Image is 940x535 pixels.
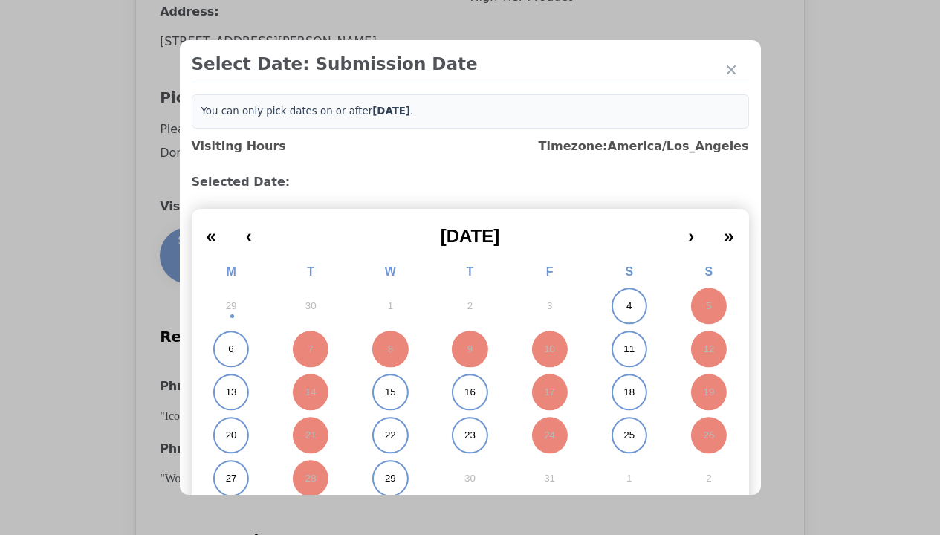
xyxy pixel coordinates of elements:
[510,328,589,371] button: October 10, 2025
[626,472,632,485] abbr: November 1, 2025
[430,328,510,371] button: October 9, 2025
[430,457,510,500] button: October 30, 2025
[430,371,510,414] button: October 16, 2025
[669,414,748,457] button: October 26, 2025
[192,285,271,328] button: September 29, 2025
[192,137,286,155] h3: Visiting Hours
[704,386,715,399] abbr: October 19, 2025
[441,226,500,246] span: [DATE]
[385,472,396,485] abbr: October 29, 2025
[351,371,430,414] button: October 15, 2025
[351,414,430,457] button: October 22, 2025
[192,371,271,414] button: October 13, 2025
[226,429,237,442] abbr: October 20, 2025
[626,299,632,313] abbr: October 4, 2025
[271,328,351,371] button: October 7, 2025
[226,472,237,485] abbr: October 27, 2025
[271,457,351,500] button: October 28, 2025
[464,429,476,442] abbr: October 23, 2025
[430,414,510,457] button: October 23, 2025
[308,343,314,356] abbr: October 7, 2025
[307,265,314,278] abbr: Tuesday
[231,215,267,247] button: ‹
[372,106,410,117] b: [DATE]
[192,173,749,191] h3: Selected Date:
[510,371,589,414] button: October 17, 2025
[673,215,709,247] button: ›
[192,457,271,500] button: October 27, 2025
[192,328,271,371] button: October 6, 2025
[706,472,711,485] abbr: November 2, 2025
[589,328,669,371] button: October 11, 2025
[271,371,351,414] button: October 14, 2025
[192,215,231,247] button: «
[192,414,271,457] button: October 20, 2025
[669,457,748,500] button: November 2, 2025
[669,285,748,328] button: October 5, 2025
[430,285,510,328] button: October 2, 2025
[510,285,589,328] button: October 3, 2025
[192,94,749,129] div: You can only pick dates on or after .
[589,371,669,414] button: October 18, 2025
[623,343,635,356] abbr: October 11, 2025
[271,285,351,328] button: September 30, 2025
[706,299,711,313] abbr: October 5, 2025
[271,414,351,457] button: October 21, 2025
[351,328,430,371] button: October 8, 2025
[544,386,555,399] abbr: October 17, 2025
[704,343,715,356] abbr: October 12, 2025
[544,343,555,356] abbr: October 10, 2025
[388,343,393,356] abbr: October 8, 2025
[467,299,473,313] abbr: October 2, 2025
[228,343,233,356] abbr: October 6, 2025
[388,299,393,313] abbr: October 1, 2025
[226,265,236,278] abbr: Monday
[305,299,317,313] abbr: September 30, 2025
[544,472,555,485] abbr: October 31, 2025
[385,265,396,278] abbr: Wednesday
[510,414,589,457] button: October 24, 2025
[669,371,748,414] button: October 19, 2025
[589,414,669,457] button: October 25, 2025
[669,328,748,371] button: October 12, 2025
[226,386,237,399] abbr: October 13, 2025
[623,429,635,442] abbr: October 25, 2025
[589,457,669,500] button: November 1, 2025
[351,457,430,500] button: October 29, 2025
[705,265,713,278] abbr: Sunday
[709,215,748,247] button: »
[305,472,317,485] abbr: October 28, 2025
[704,429,715,442] abbr: October 26, 2025
[589,285,669,328] button: October 4, 2025
[539,137,749,155] h3: Timezone: America/Los_Angeles
[351,285,430,328] button: October 1, 2025
[192,52,749,76] h2: Select Date: Submission Date
[267,215,673,247] button: [DATE]
[464,472,476,485] abbr: October 30, 2025
[546,265,554,278] abbr: Friday
[305,386,317,399] abbr: October 14, 2025
[467,343,473,356] abbr: October 9, 2025
[385,386,396,399] abbr: October 15, 2025
[385,429,396,442] abbr: October 22, 2025
[467,265,474,278] abbr: Thursday
[625,265,633,278] abbr: Saturday
[464,386,476,399] abbr: October 16, 2025
[623,386,635,399] abbr: October 18, 2025
[547,299,552,313] abbr: October 3, 2025
[305,429,317,442] abbr: October 21, 2025
[544,429,555,442] abbr: October 24, 2025
[510,457,589,500] button: October 31, 2025
[226,299,237,313] abbr: September 29, 2025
